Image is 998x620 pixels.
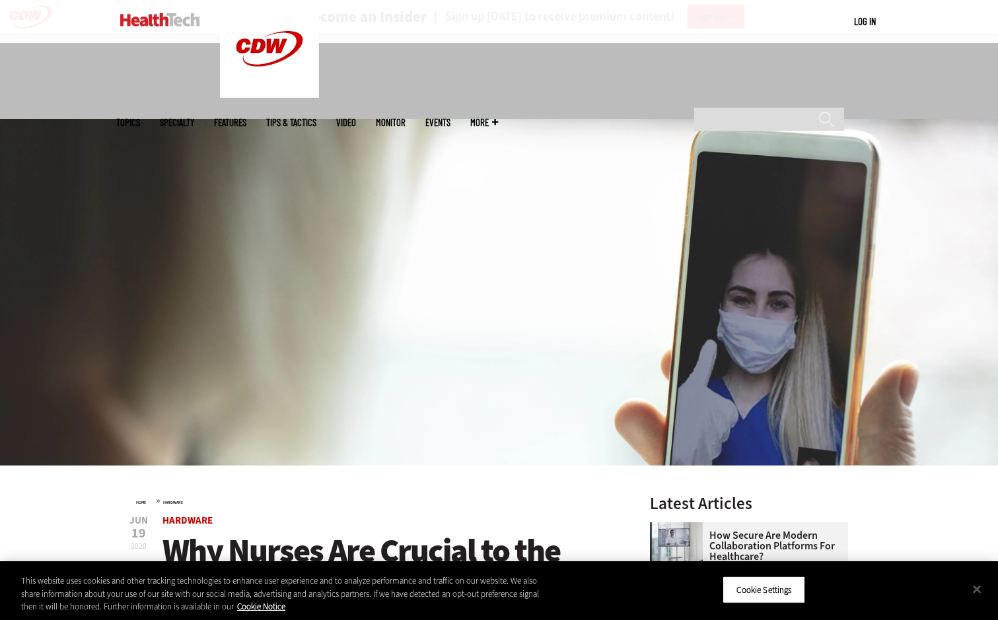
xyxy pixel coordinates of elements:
div: This website uses cookies and other tracking technologies to enhance user experience and to analy... [21,574,549,613]
img: care team speaks with physician over conference call [650,522,703,575]
span: 2020 [131,541,147,551]
a: care team speaks with physician over conference call [650,522,709,533]
a: How Secure Are Modern Collaboration Platforms for Healthcare? [650,530,840,562]
a: Log in [854,15,876,27]
a: Home [136,500,146,505]
a: Video [336,118,356,127]
a: More information about your privacy [237,601,285,612]
span: Specialty [160,118,194,127]
a: Features [214,118,246,127]
a: MonITor [376,118,406,127]
span: 19 [129,527,148,540]
div: » [136,495,616,506]
span: Topics [116,118,140,127]
button: Close [962,574,991,603]
span: More [470,118,498,127]
img: Home [120,13,200,26]
div: User menu [854,15,876,28]
a: Hardware [162,514,213,527]
span: Why Nurses Are Crucial to the Growth of Telehealth [162,529,560,609]
span: Jun [129,516,148,526]
a: Tips & Tactics [266,118,316,127]
h3: Latest Articles [650,495,848,512]
a: Events [425,118,450,127]
a: CDW [220,87,319,101]
button: Cookie Settings [723,576,805,603]
a: Hardware [163,500,183,505]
